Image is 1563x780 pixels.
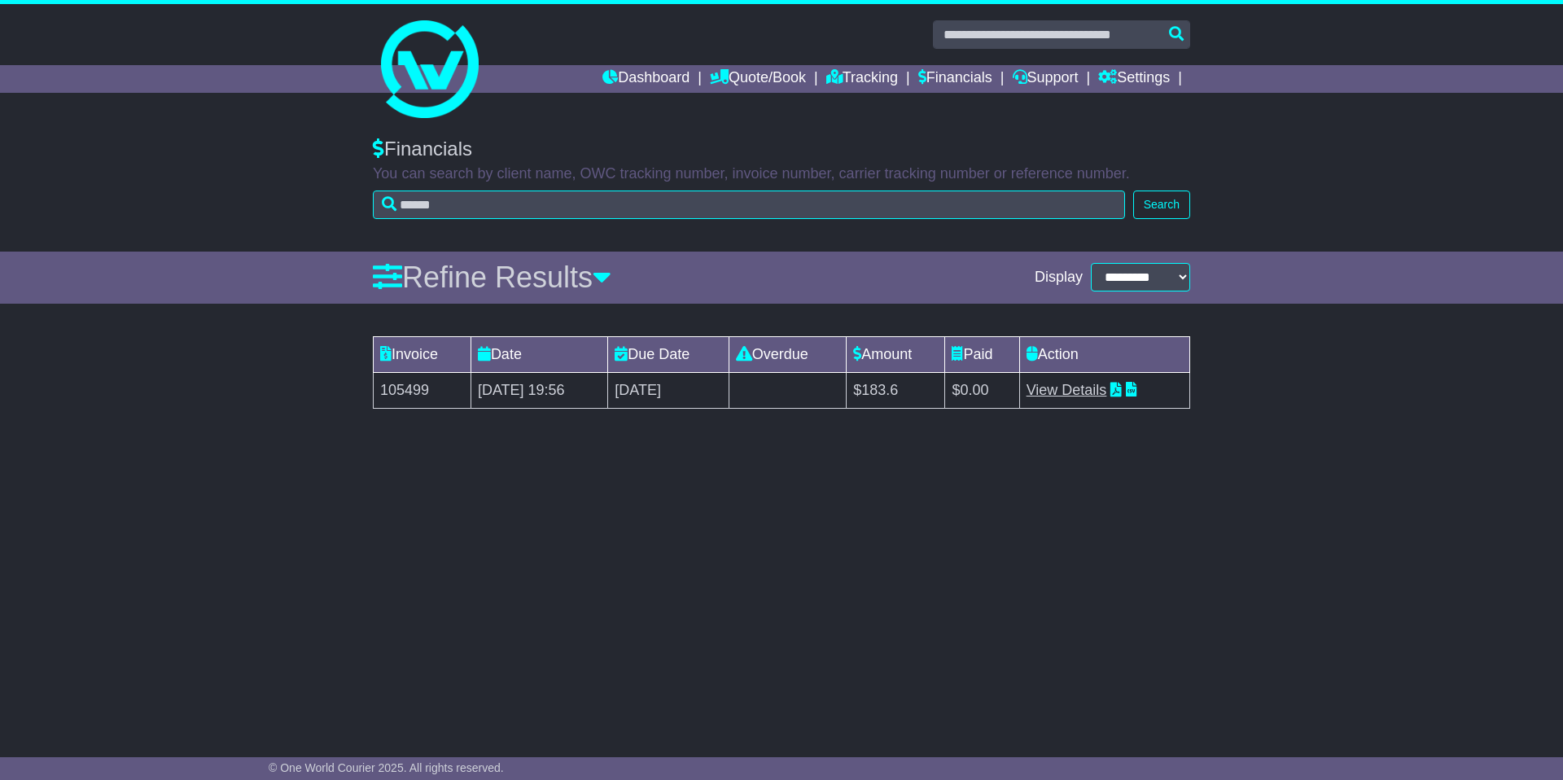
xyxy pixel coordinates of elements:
[471,372,607,408] td: [DATE] 19:56
[1098,65,1170,93] a: Settings
[1027,382,1107,398] a: View Details
[729,336,846,372] td: Overdue
[945,336,1019,372] td: Paid
[945,372,1019,408] td: $0.00
[374,372,471,408] td: 105499
[1035,269,1083,287] span: Display
[826,65,898,93] a: Tracking
[471,336,607,372] td: Date
[373,165,1190,183] p: You can search by client name, OWC tracking number, invoice number, carrier tracking number or re...
[1133,191,1190,219] button: Search
[1019,336,1189,372] td: Action
[710,65,806,93] a: Quote/Book
[608,372,729,408] td: [DATE]
[1013,65,1079,93] a: Support
[918,65,992,93] a: Financials
[374,336,471,372] td: Invoice
[373,138,1190,161] div: Financials
[608,336,729,372] td: Due Date
[847,372,945,408] td: $183.6
[602,65,690,93] a: Dashboard
[847,336,945,372] td: Amount
[269,761,504,774] span: © One World Courier 2025. All rights reserved.
[373,261,611,294] a: Refine Results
